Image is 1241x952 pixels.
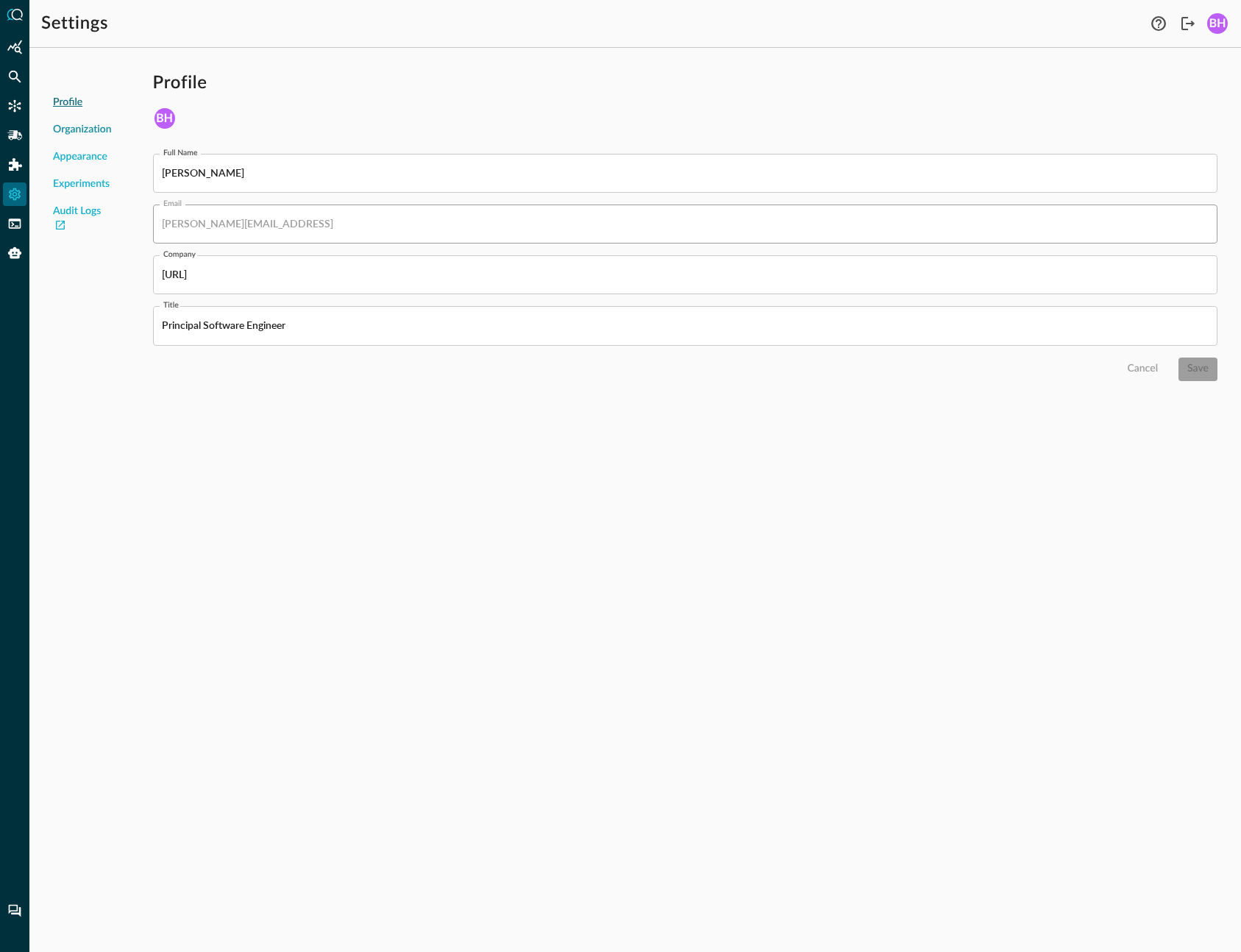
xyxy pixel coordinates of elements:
[3,124,26,147] div: Pipelines
[3,65,26,88] div: Federated Search
[163,299,179,311] label: title
[163,198,182,210] label: Email
[4,153,27,177] div: Addons
[41,12,108,35] h1: Settings
[163,249,196,260] label: company
[3,182,26,206] div: Settings
[1207,13,1228,34] div: BH
[3,899,26,923] div: Chat
[3,94,26,118] div: Connectors
[154,108,175,129] div: BH
[3,241,26,265] div: Query Agent
[3,212,26,235] div: FSQL
[53,204,112,235] a: Audit Logs
[53,177,110,192] span: Experiments
[3,35,26,59] div: Summary Insights
[53,149,107,165] span: Appearance
[1147,12,1170,35] button: Help
[1176,12,1200,35] button: Logout
[163,147,198,159] label: Full Name
[53,122,112,138] span: Organization
[53,95,82,110] span: Profile
[153,71,1217,95] h1: Profile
